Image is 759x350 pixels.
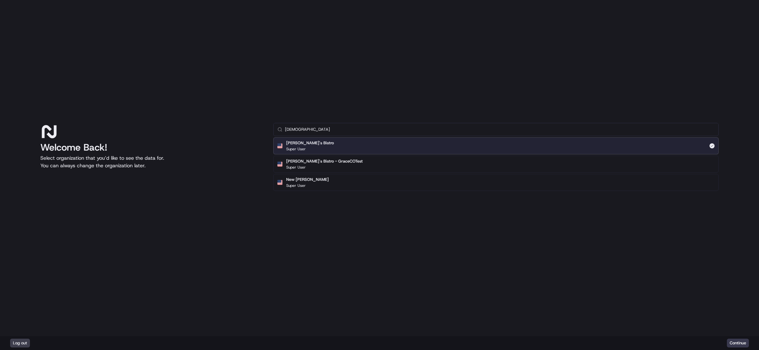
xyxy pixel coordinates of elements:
p: Super User [286,183,306,188]
h2: [PERSON_NAME]'s Bistro [286,140,334,146]
h1: Welcome Back! [40,142,263,153]
input: Type to search... [285,123,715,136]
h2: New [PERSON_NAME] [286,177,329,182]
button: Continue [727,339,749,347]
div: Suggestions [273,136,719,192]
p: Super User [286,146,306,152]
button: Log out [10,339,30,347]
p: Select organization that you’d like to see the data for. You can always change the organization l... [40,154,263,169]
img: Flag of us [277,180,282,185]
p: Super User [286,165,306,170]
img: Flag of us [277,143,282,148]
h2: [PERSON_NAME]'s Bistro - GraceCOTest [286,158,363,164]
img: Flag of us [277,162,282,167]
